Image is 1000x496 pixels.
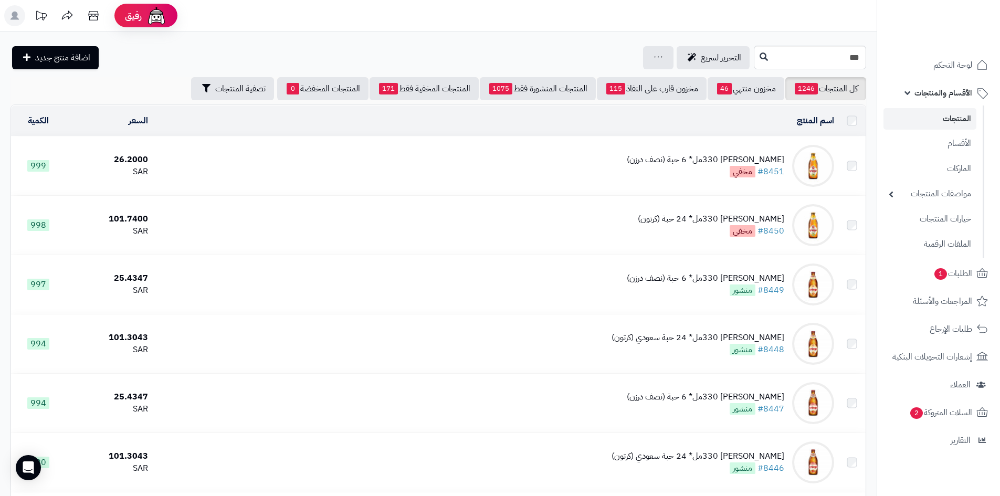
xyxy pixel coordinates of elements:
[28,5,54,29] a: تحديثات المنصة
[379,83,398,94] span: 171
[70,462,148,474] div: SAR
[883,428,994,453] a: التقارير
[785,77,866,100] a: كل المنتجات1246
[792,323,834,365] img: موسى خوخ 330مل* 24 حبة سعودي (كرتون)
[627,154,784,166] div: [PERSON_NAME] 330مل* 6 حبة (نصف درزن)
[277,77,369,100] a: المنتجات المخفضة0
[883,52,994,78] a: لوحة التحكم
[677,46,750,69] a: التحرير لسريع
[27,338,49,350] span: 994
[933,266,972,281] span: الطلبات
[792,204,834,246] img: موسى اناناس 330مل* 24 حبة (كرتون)
[730,166,755,177] span: مخفي
[638,213,784,225] div: [PERSON_NAME] 330مل* 24 حبة (كرتون)
[70,344,148,356] div: SAR
[883,289,994,314] a: المراجعات والأسئلة
[934,268,947,279] span: 1
[883,233,976,256] a: الملفات الرقمية
[792,441,834,483] img: موسى فراولة 330مل* 24 حبة سعودي (كرتون)
[883,344,994,370] a: إشعارات التحويلات البنكية
[129,114,148,127] a: السعر
[913,294,972,309] span: المراجعات والأسئلة
[929,26,990,48] img: logo-2.png
[883,183,976,205] a: مواصفات المنتجات
[892,350,972,364] span: إشعارات التحويلات البنكية
[612,332,784,344] div: [PERSON_NAME] 330مل* 24 حبة سعودي (كرتون)
[792,382,834,424] img: موسى فراولة 330مل* 6 حبة (نصف درزن)
[717,83,732,94] span: 46
[27,160,49,172] span: 999
[730,344,755,355] span: منشور
[909,405,972,420] span: السلات المتروكة
[883,157,976,180] a: الماركات
[70,332,148,344] div: 101.3043
[883,108,976,130] a: المنتجات
[951,433,971,448] span: التقارير
[708,77,784,100] a: مخزون منتهي46
[730,284,755,296] span: منشور
[70,450,148,462] div: 101.3043
[70,154,148,166] div: 26.2000
[701,51,741,64] span: التحرير لسريع
[70,213,148,225] div: 101.7400
[792,145,834,187] img: موسى اناناس 330مل* 6 حبة (نصف درزن)
[930,322,972,336] span: طلبات الإرجاع
[480,77,596,100] a: المنتجات المنشورة فقط1075
[606,83,625,94] span: 115
[27,279,49,290] span: 997
[757,284,784,297] a: #8449
[757,225,784,237] a: #8450
[70,403,148,415] div: SAR
[28,114,49,127] a: الكمية
[883,261,994,286] a: الطلبات1
[883,400,994,425] a: السلات المتروكة2
[883,316,994,342] a: طلبات الإرجاع
[70,272,148,284] div: 25.4347
[757,403,784,415] a: #8447
[27,219,49,231] span: 998
[914,86,972,100] span: الأقسام والمنتجات
[146,5,167,26] img: ai-face.png
[627,391,784,403] div: [PERSON_NAME] 330مل* 6 حبة (نصف درزن)
[70,225,148,237] div: SAR
[597,77,707,100] a: مخزون قارب على النفاذ115
[35,51,90,64] span: اضافة منتج جديد
[883,372,994,397] a: العملاء
[70,166,148,178] div: SAR
[370,77,479,100] a: المنتجات المخفية فقط171
[70,391,148,403] div: 25.4347
[757,343,784,356] a: #8448
[730,403,755,415] span: منشور
[910,407,923,418] span: 2
[191,77,274,100] button: تصفية المنتجات
[933,58,972,72] span: لوحة التحكم
[287,83,299,94] span: 0
[16,455,41,480] div: Open Intercom Messenger
[27,397,49,409] span: 994
[730,462,755,474] span: منشور
[757,165,784,178] a: #8451
[797,114,834,127] a: اسم المنتج
[795,83,818,94] span: 1246
[950,377,971,392] span: العملاء
[12,46,99,69] a: اضافة منتج جديد
[730,225,755,237] span: مخفي
[70,284,148,297] div: SAR
[125,9,142,22] span: رفيق
[627,272,784,284] div: [PERSON_NAME] 330مل* 6 حبة (نصف درزن)
[883,208,976,230] a: خيارات المنتجات
[612,450,784,462] div: [PERSON_NAME] 330مل* 24 حبة سعودي (كرتون)
[757,462,784,474] a: #8446
[883,132,976,155] a: الأقسام
[792,263,834,305] img: موسى خوخ 330مل* 6 حبة (نصف درزن)
[489,83,512,94] span: 1075
[215,82,266,95] span: تصفية المنتجات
